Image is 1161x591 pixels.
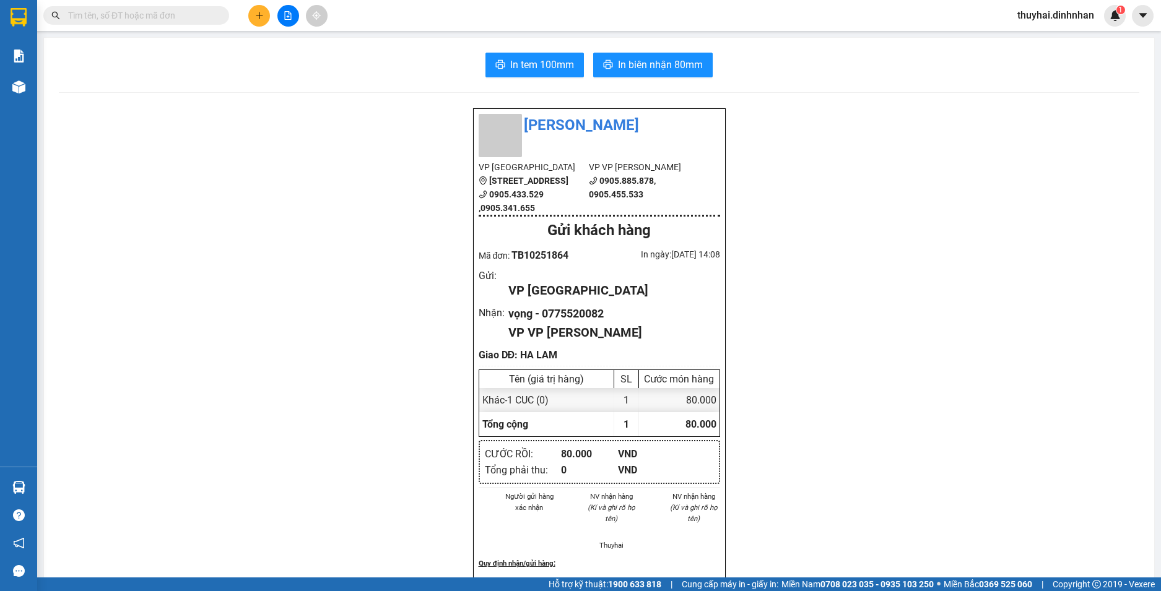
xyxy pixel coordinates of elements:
[6,53,85,93] li: VP [GEOGRAPHIC_DATA]
[479,114,720,137] li: [PERSON_NAME]
[589,160,700,174] li: VP VP [PERSON_NAME]
[85,82,94,91] span: phone
[479,268,509,283] div: Gửi :
[482,394,549,406] span: Khác - 1 CUC (0)
[667,491,720,502] li: NV nhận hàng
[277,5,299,27] button: file-add
[12,80,25,93] img: warehouse-icon
[820,579,934,589] strong: 0708 023 035 - 0935 103 250
[614,388,639,412] div: 1
[306,5,328,27] button: aim
[255,11,264,20] span: plus
[510,57,574,72] span: In tem 100mm
[508,305,710,322] div: vọng - 0775520082
[1116,6,1125,14] sup: 1
[671,577,672,591] span: |
[944,577,1032,591] span: Miền Bắc
[485,446,561,462] div: CƯỚC RỒI :
[1110,10,1121,21] img: icon-new-feature
[937,582,941,587] span: ⚪️
[13,509,25,521] span: question-circle
[593,53,713,77] button: printerIn biên nhận 80mm
[284,11,292,20] span: file-add
[495,59,505,71] span: printer
[682,577,778,591] span: Cung cấp máy in - giấy in:
[485,462,561,478] div: Tổng phải thu :
[85,82,152,105] b: 0905.885.878, 0905.455.533
[685,418,716,430] span: 80.000
[585,491,638,502] li: NV nhận hàng
[503,491,556,513] li: Người gửi hàng xác nhận
[479,189,544,213] b: 0905.433.529 ,0905.341.655
[561,446,619,462] div: 80.000
[68,9,214,22] input: Tìm tên, số ĐT hoặc mã đơn
[508,281,710,300] div: VP [GEOGRAPHIC_DATA]
[85,53,165,80] li: VP VP [PERSON_NAME]
[1118,6,1123,14] span: 1
[1137,10,1149,21] span: caret-down
[549,577,661,591] span: Hỗ trợ kỹ thuật:
[603,59,613,71] span: printer
[479,176,487,185] span: environment
[589,176,598,185] span: phone
[13,565,25,577] span: message
[485,53,584,77] button: printerIn tem 100mm
[588,503,635,523] i: (Kí và ghi rõ họ tên)
[618,57,703,72] span: In biên nhận 80mm
[979,579,1032,589] strong: 0369 525 060
[479,219,720,243] div: Gửi khách hàng
[670,503,718,523] i: (Kí và ghi rõ họ tên)
[511,249,568,261] span: TB10251864
[479,160,589,174] li: VP [GEOGRAPHIC_DATA]
[617,373,635,385] div: SL
[1041,577,1043,591] span: |
[561,462,619,478] div: 0
[624,418,629,430] span: 1
[585,540,638,551] li: Thuyhai
[599,248,720,261] div: In ngày: [DATE] 14:08
[589,176,656,199] b: 0905.885.878, 0905.455.533
[618,446,676,462] div: VND
[12,50,25,63] img: solution-icon
[489,176,568,186] b: [STREET_ADDRESS]
[6,6,180,30] li: [PERSON_NAME]
[482,373,611,385] div: Tên (giá trị hàng)
[639,388,720,412] div: 80.000
[618,462,676,478] div: VND
[11,8,27,27] img: logo-vxr
[13,537,25,549] span: notification
[479,347,720,363] div: Giao DĐ: HA LAM
[1007,7,1104,23] span: thuyhai.dinhnhan
[479,248,599,263] div: Mã đơn:
[312,11,321,20] span: aim
[479,305,509,321] div: Nhận :
[642,373,716,385] div: Cước món hàng
[12,481,25,494] img: warehouse-icon
[479,190,487,199] span: phone
[608,579,661,589] strong: 1900 633 818
[51,11,60,20] span: search
[508,323,710,342] div: VP VP [PERSON_NAME]
[482,418,528,430] span: Tổng cộng
[1092,580,1101,589] span: copyright
[479,558,720,569] div: Quy định nhận/gửi hàng :
[1132,5,1154,27] button: caret-down
[248,5,270,27] button: plus
[781,577,934,591] span: Miền Nam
